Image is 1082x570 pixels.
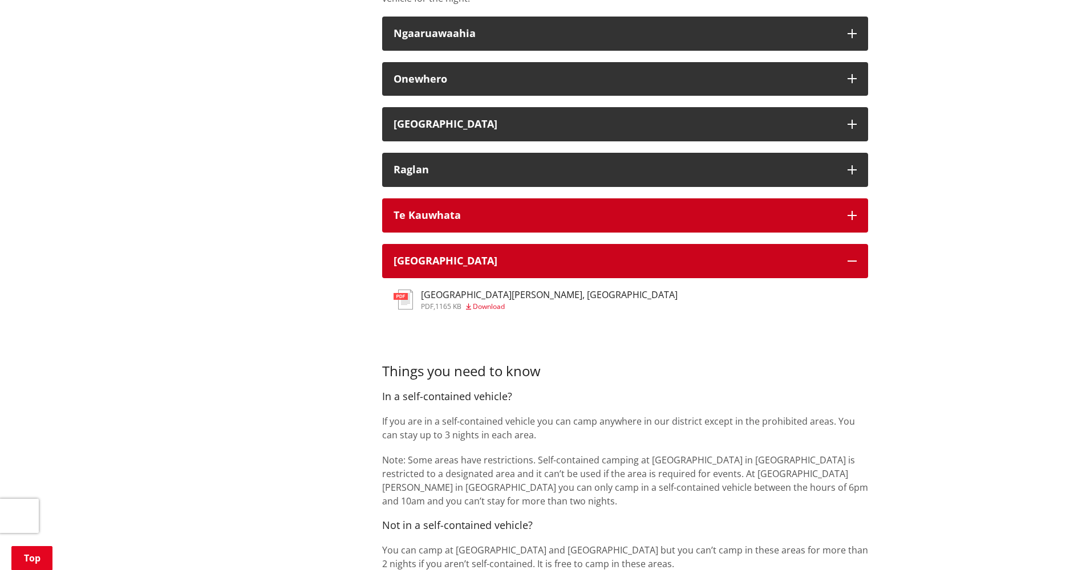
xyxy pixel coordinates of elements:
[473,302,505,311] span: Download
[394,164,836,176] div: Raglan
[382,107,868,141] button: [GEOGRAPHIC_DATA]
[1030,522,1071,563] iframe: Messenger Launcher
[394,290,413,310] img: document-pdf.svg
[394,28,836,39] div: Ngaaruawaahia
[382,414,868,442] p: If you are in a self-contained vehicle you can camp anywhere in our district except in the prohib...
[382,453,868,508] p: Note: Some areas have restrictions. Self-contained camping at [GEOGRAPHIC_DATA] in [GEOGRAPHIC_DA...
[421,290,678,300] h3: [GEOGRAPHIC_DATA][PERSON_NAME], [GEOGRAPHIC_DATA]
[421,303,678,310] div: ,
[11,546,52,570] a: Top
[394,74,836,85] div: Onewhero
[382,390,868,403] h4: In a self-contained vehicle?
[382,347,868,380] h3: Things you need to know
[382,198,868,233] button: Te Kauwhata
[382,244,868,278] button: [GEOGRAPHIC_DATA]
[394,210,836,221] div: Te Kauwhata
[382,519,868,532] h4: Not in a self-contained vehicle?
[394,119,836,130] div: [GEOGRAPHIC_DATA]
[435,302,461,311] span: 1165 KB
[382,62,868,96] button: Onewhero
[382,17,868,51] button: Ngaaruawaahia
[394,290,678,310] a: [GEOGRAPHIC_DATA][PERSON_NAME], [GEOGRAPHIC_DATA] pdf,1165 KB Download
[382,153,868,187] button: Raglan
[394,255,836,267] div: [GEOGRAPHIC_DATA]
[421,302,433,311] span: pdf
